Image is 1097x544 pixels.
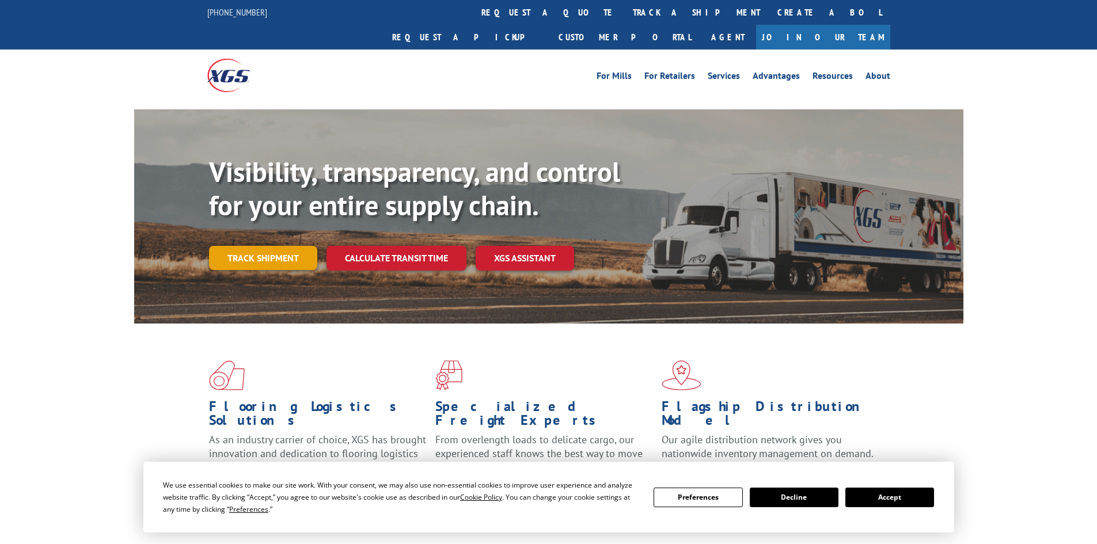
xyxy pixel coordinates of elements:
span: Cookie Policy [460,492,502,502]
a: Track shipment [209,246,317,270]
p: From overlength loads to delicate cargo, our experienced staff knows the best way to move your fr... [435,433,653,484]
button: Decline [750,488,838,507]
a: Advantages [753,71,800,84]
a: Services [708,71,740,84]
h1: Flagship Distribution Model [662,400,879,433]
img: xgs-icon-focused-on-flooring-red [435,360,462,390]
a: For Retailers [644,71,695,84]
button: Accept [845,488,934,507]
a: Join Our Team [756,25,890,50]
span: Preferences [229,504,268,514]
a: [PHONE_NUMBER] [207,6,267,18]
a: Agent [700,25,756,50]
img: xgs-icon-total-supply-chain-intelligence-red [209,360,245,390]
div: Cookie Consent Prompt [143,462,954,532]
h1: Flooring Logistics Solutions [209,400,427,433]
div: We use essential cookies to make our site work. With your consent, we may also use non-essential ... [163,479,640,515]
button: Preferences [654,488,742,507]
b: Visibility, transparency, and control for your entire supply chain. [209,154,620,223]
a: Resources [813,71,853,84]
a: Calculate transit time [327,246,466,271]
h1: Specialized Freight Experts [435,400,653,433]
img: xgs-icon-flagship-distribution-model-red [662,360,701,390]
span: As an industry carrier of choice, XGS has brought innovation and dedication to flooring logistics... [209,433,426,474]
span: Our agile distribution network gives you nationwide inventory management on demand. [662,433,874,460]
a: For Mills [597,71,632,84]
a: Customer Portal [550,25,700,50]
a: Request a pickup [384,25,550,50]
a: XGS ASSISTANT [476,246,574,271]
a: About [866,71,890,84]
